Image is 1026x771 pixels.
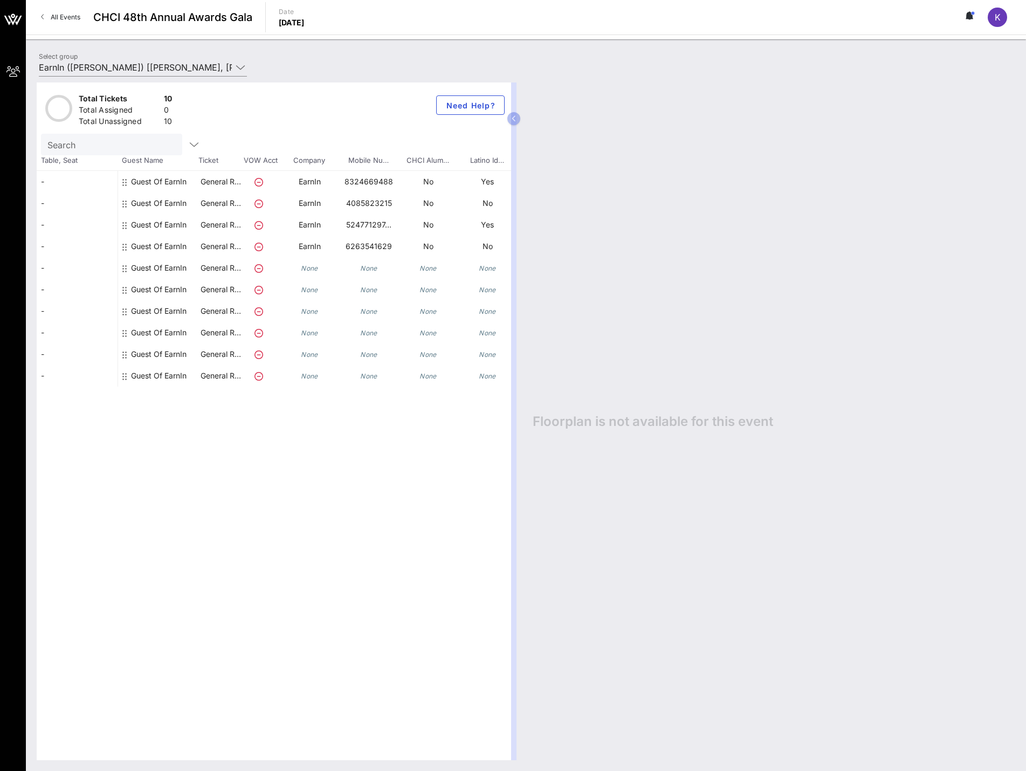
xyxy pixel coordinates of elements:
[280,192,339,214] p: EarnIn
[131,192,187,223] div: Guest Of EarnIn
[131,257,187,279] div: Guest Of EarnIn
[199,192,242,214] p: General R…
[37,279,118,300] div: -
[995,12,1001,23] span: K
[131,171,187,201] div: Guest Of EarnIn
[419,329,437,337] i: None
[436,95,505,115] button: Need Help?
[398,192,458,214] p: No
[458,192,517,214] p: No
[164,105,173,118] div: 0
[131,279,187,300] div: Guest Of EarnIn
[199,236,242,257] p: General R…
[339,171,398,192] p: 8324669488
[398,171,458,192] p: No
[301,350,318,359] i: None
[118,155,198,166] span: Guest Name
[419,307,437,315] i: None
[398,155,457,166] span: CHCI Alum…
[419,264,437,272] i: None
[164,116,173,129] div: 10
[199,257,242,279] p: General R…
[131,236,187,266] div: Guest Of EarnIn
[242,155,279,166] span: VOW Acct
[479,307,496,315] i: None
[199,279,242,300] p: General R…
[398,236,458,257] p: No
[988,8,1007,27] div: K
[301,372,318,380] i: None
[419,286,437,294] i: None
[479,286,496,294] i: None
[37,365,118,387] div: -
[280,214,339,236] p: EarnIn
[479,264,496,272] i: None
[199,322,242,343] p: General R…
[398,214,458,236] p: No
[164,93,173,107] div: 10
[360,286,377,294] i: None
[360,329,377,337] i: None
[458,171,517,192] p: Yes
[131,343,187,365] div: Guest Of EarnIn
[199,365,242,387] p: General R…
[37,192,118,214] div: -
[131,365,187,387] div: Guest Of EarnIn
[445,101,495,110] span: Need Help?
[419,350,437,359] i: None
[93,9,252,25] span: CHCI 48th Annual Awards Gala
[457,155,517,166] span: Latino Id…
[37,236,118,257] div: -
[199,214,242,236] p: General R…
[131,214,187,244] div: Guest Of EarnIn
[131,322,187,343] div: Guest Of EarnIn
[339,155,398,166] span: Mobile Nu…
[35,9,87,26] a: All Events
[360,372,377,380] i: None
[533,414,773,430] span: Floorplan is not available for this event
[280,171,339,192] p: EarnIn
[360,307,377,315] i: None
[280,236,339,257] p: EarnIn
[37,343,118,365] div: -
[79,93,160,107] div: Total Tickets
[339,192,398,214] p: 4085823215
[199,171,242,192] p: General R…
[360,264,377,272] i: None
[199,300,242,322] p: General R…
[37,155,118,166] span: Table, Seat
[301,307,318,315] i: None
[301,286,318,294] i: None
[198,155,242,166] span: Ticket
[79,116,160,129] div: Total Unassigned
[37,300,118,322] div: -
[339,236,398,257] p: 6263541629
[131,300,187,322] div: Guest Of EarnIn
[79,105,160,118] div: Total Assigned
[37,257,118,279] div: -
[479,350,496,359] i: None
[37,214,118,236] div: -
[279,6,305,17] p: Date
[360,350,377,359] i: None
[301,264,318,272] i: None
[419,372,437,380] i: None
[339,214,398,236] p: 524771297…
[51,13,80,21] span: All Events
[301,329,318,337] i: None
[37,322,118,343] div: -
[479,329,496,337] i: None
[458,236,517,257] p: No
[199,343,242,365] p: General R…
[458,214,517,236] p: Yes
[39,52,78,60] label: Select group
[279,17,305,28] p: [DATE]
[479,372,496,380] i: None
[279,155,339,166] span: Company
[37,171,118,192] div: -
